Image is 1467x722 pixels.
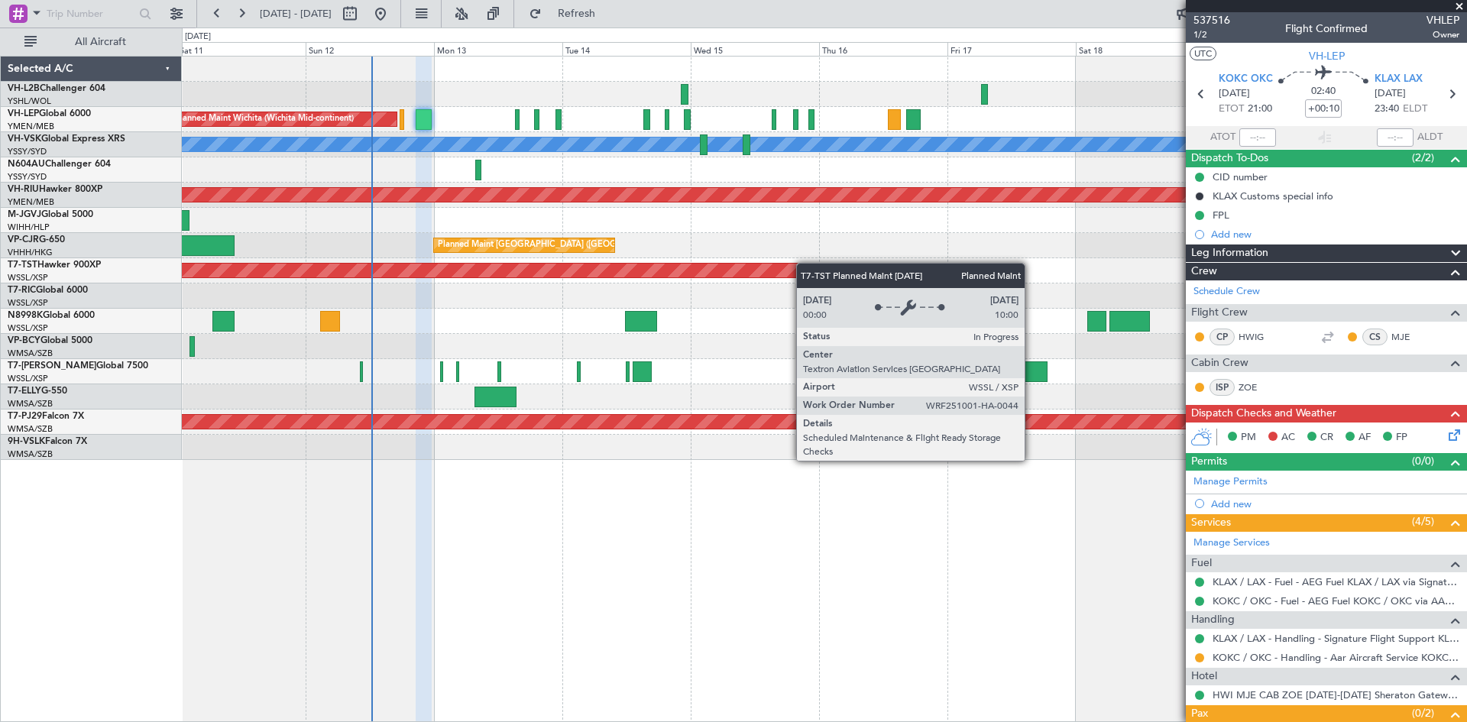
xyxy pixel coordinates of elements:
[1191,514,1231,532] span: Services
[8,160,111,169] a: N604AUChallenger 604
[8,121,54,132] a: YMEN/MEB
[8,84,40,93] span: VH-L2B
[1320,430,1333,445] span: CR
[1375,102,1399,117] span: 23:40
[1191,453,1227,471] span: Permits
[8,437,87,446] a: 9H-VSLKFalcon 7X
[1213,170,1268,183] div: CID number
[947,42,1076,56] div: Fri 17
[1403,102,1427,117] span: ELDT
[1191,555,1212,572] span: Fuel
[1210,329,1235,345] div: CP
[8,272,48,283] a: WSSL/XSP
[8,146,47,157] a: YSSY/SYD
[1191,244,1268,262] span: Leg Information
[1219,86,1250,102] span: [DATE]
[691,42,819,56] div: Wed 15
[1412,513,1434,529] span: (4/5)
[1362,329,1388,345] div: CS
[8,134,125,144] a: VH-VSKGlobal Express XRS
[164,108,354,131] div: Unplanned Maint Wichita (Wichita Mid-continent)
[8,235,39,244] span: VP-CJR
[1239,128,1276,147] input: --:--
[1213,651,1459,664] a: KOKC / OKC - Handling - Aar Aircraft Service KOKC / OKC
[17,30,166,54] button: All Aircraft
[1213,575,1459,588] a: KLAX / LAX - Fuel - AEG Fuel KLAX / LAX via Signature Flight Support (EJ Asia Only)
[1396,430,1407,445] span: FP
[176,42,305,56] div: Sat 11
[1359,430,1371,445] span: AF
[1193,28,1230,41] span: 1/2
[8,311,95,320] a: N8998KGlobal 6000
[1213,632,1459,645] a: KLAX / LAX - Handling - Signature Flight Support KLAX / LAX
[8,185,102,194] a: VH-RIUHawker 800XP
[562,42,691,56] div: Tue 14
[8,361,148,371] a: T7-[PERSON_NAME]Global 7500
[8,286,36,295] span: T7-RIC
[1412,705,1434,721] span: (0/2)
[8,96,51,107] a: YSHL/WOL
[1191,405,1336,423] span: Dispatch Checks and Weather
[8,412,84,421] a: T7-PJ29Falcon 7X
[1391,330,1426,344] a: MJE
[40,37,161,47] span: All Aircraft
[8,109,39,118] span: VH-LEP
[8,387,67,396] a: T7-ELLYG-550
[1285,21,1368,37] div: Flight Confirmed
[8,373,48,384] a: WSSL/XSP
[8,361,96,371] span: T7-[PERSON_NAME]
[819,42,947,56] div: Thu 16
[8,387,41,396] span: T7-ELLY
[438,234,693,257] div: Planned Maint [GEOGRAPHIC_DATA] ([GEOGRAPHIC_DATA] Intl)
[8,196,54,208] a: YMEN/MEB
[522,2,614,26] button: Refresh
[185,31,211,44] div: [DATE]
[1193,12,1230,28] span: 537516
[260,7,332,21] span: [DATE] - [DATE]
[1076,42,1204,56] div: Sat 18
[8,210,93,219] a: M-JGVJGlobal 5000
[1193,474,1268,490] a: Manage Permits
[1191,263,1217,280] span: Crew
[8,84,105,93] a: VH-L2BChallenger 604
[8,297,48,309] a: WSSL/XSP
[8,160,45,169] span: N604AU
[8,134,41,144] span: VH-VSK
[1309,48,1345,64] span: VH-LEP
[545,8,609,19] span: Refresh
[8,336,40,345] span: VP-BCY
[1375,86,1406,102] span: [DATE]
[1219,102,1244,117] span: ETOT
[8,322,48,334] a: WSSL/XSP
[47,2,134,25] input: Trip Number
[1191,304,1248,322] span: Flight Crew
[1412,453,1434,469] span: (0/0)
[1427,12,1459,28] span: VHLEP
[1248,102,1272,117] span: 21:00
[8,448,53,460] a: WMSA/SZB
[1191,668,1217,685] span: Hotel
[1190,47,1216,60] button: UTC
[8,109,91,118] a: VH-LEPGlobal 6000
[1417,130,1443,145] span: ALDT
[306,42,434,56] div: Sun 12
[1210,379,1235,396] div: ISP
[8,210,41,219] span: M-JGVJ
[434,42,562,56] div: Mon 13
[1427,28,1459,41] span: Owner
[1241,430,1256,445] span: PM
[8,398,53,410] a: WMSA/SZB
[1311,84,1336,99] span: 02:40
[1211,497,1459,510] div: Add new
[8,311,43,320] span: N8998K
[1213,209,1229,222] div: FPL
[1239,330,1273,344] a: HWIG
[8,437,45,446] span: 9H-VSLK
[1193,536,1270,551] a: Manage Services
[1211,228,1459,241] div: Add new
[1213,189,1333,202] div: KLAX Customs special info
[1193,284,1260,299] a: Schedule Crew
[1412,150,1434,166] span: (2/2)
[8,171,47,183] a: YSSY/SYD
[1191,150,1268,167] span: Dispatch To-Dos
